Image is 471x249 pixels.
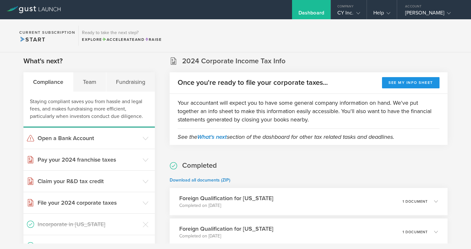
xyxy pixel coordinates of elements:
h3: Foreign Qualification for [US_STATE] [179,194,273,202]
p: Completed on [DATE] [179,202,273,209]
span: and [102,37,145,42]
h3: Open a Bank Account [38,134,139,142]
h3: Claim your R&D tax credit [38,177,139,185]
span: Start [19,36,45,43]
h2: Current Subscription [19,31,75,34]
h3: Pay your 2024 franchise taxes [38,156,139,164]
a: Download all documents (ZIP) [170,177,230,183]
div: Ready to take the next step?ExploreAccelerateandRaise [78,26,165,46]
div: Fundraising [106,72,155,92]
h3: File your 2024 corporate taxes [38,199,139,207]
div: Compliance [23,72,73,92]
iframe: Chat Widget [439,218,471,249]
div: Staying compliant saves you from hassle and legal fees, and makes fundraising more efficient, par... [23,92,155,128]
p: 1 document [403,230,428,234]
div: Help [373,10,390,19]
div: [PERSON_NAME] [405,10,460,19]
div: Explore [82,37,162,42]
div: Team [73,72,106,92]
span: Raise [145,37,162,42]
div: Dashboard [298,10,324,19]
button: See my info sheet [382,77,440,88]
p: Completed on [DATE] [179,233,273,239]
h2: Once you're ready to file your corporate taxes... [178,78,328,87]
p: Your accountant will expect you to have some general company information on hand. We've put toget... [178,99,440,124]
p: 1 document [403,200,428,203]
div: CY Inc. [337,10,360,19]
span: Accelerate [102,37,135,42]
em: See the section of the dashboard for other tax related tasks and deadlines. [178,133,394,140]
h2: What's next? [23,57,63,66]
h3: Foreign Qualification for [US_STATE] [179,225,273,233]
h3: Ready to take the next step? [82,31,162,35]
h2: 2024 Corporate Income Tax Info [182,57,286,66]
a: What's next [197,133,227,140]
h2: Completed [182,161,217,170]
h3: Incorporate in [US_STATE] [38,220,139,228]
